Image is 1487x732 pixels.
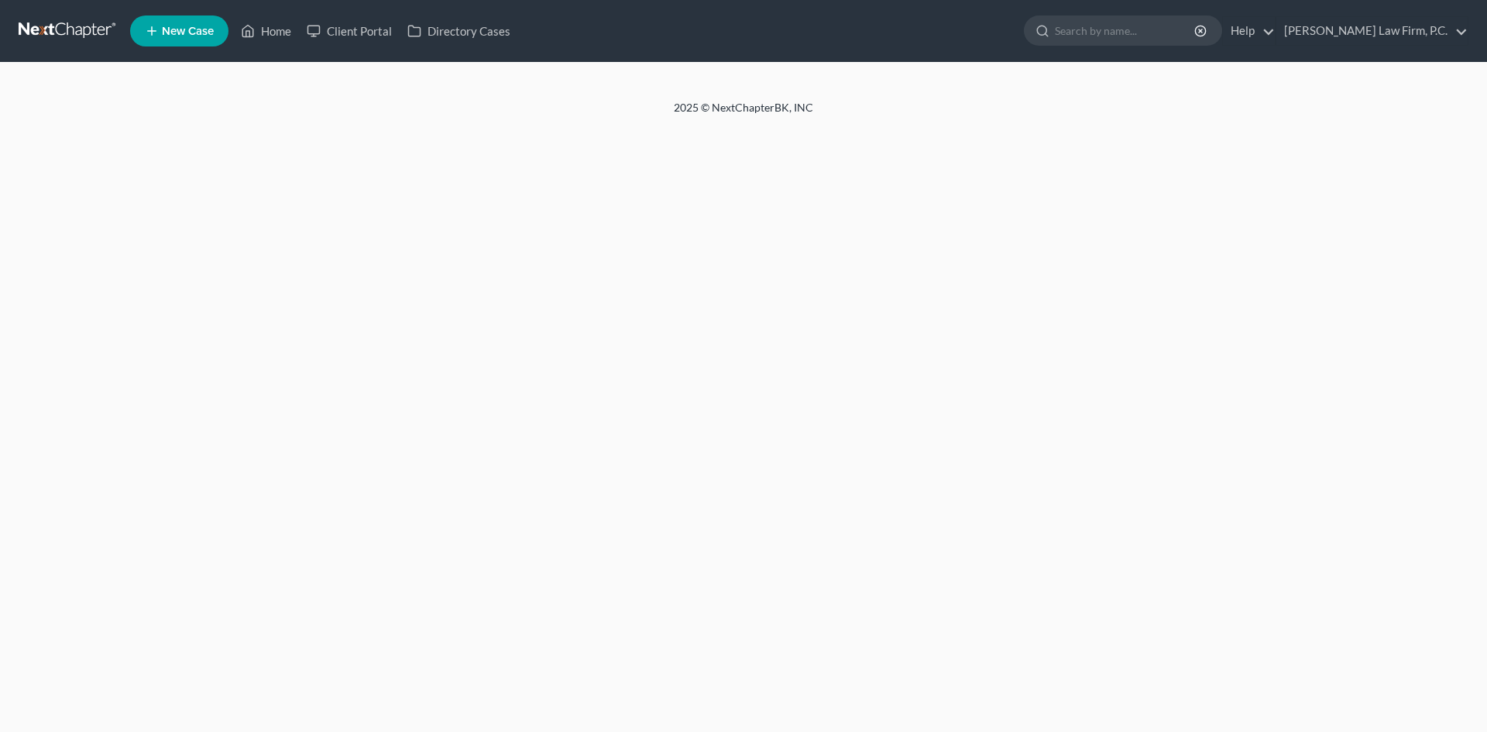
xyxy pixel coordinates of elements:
a: Help [1223,17,1275,45]
span: New Case [162,26,214,37]
input: Search by name... [1055,16,1197,45]
div: 2025 © NextChapterBK, INC [302,100,1185,128]
a: Home [233,17,299,45]
a: Directory Cases [400,17,518,45]
a: [PERSON_NAME] Law Firm, P.C. [1276,17,1468,45]
a: Client Portal [299,17,400,45]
